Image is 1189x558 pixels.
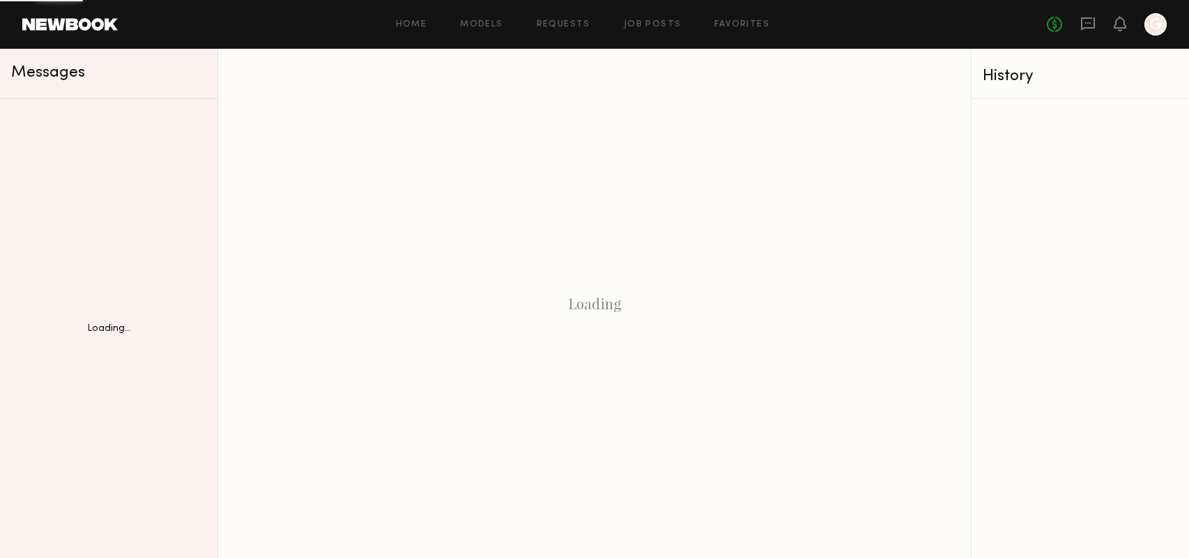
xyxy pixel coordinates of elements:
a: Home [396,20,427,29]
div: Loading... [87,324,131,334]
a: Models [460,20,503,29]
div: Loading [218,49,971,558]
a: G [1144,13,1167,36]
a: Favorites [714,20,769,29]
a: Job Posts [624,20,682,29]
span: Messages [11,65,85,81]
div: History [983,68,1178,84]
a: Requests [537,20,590,29]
